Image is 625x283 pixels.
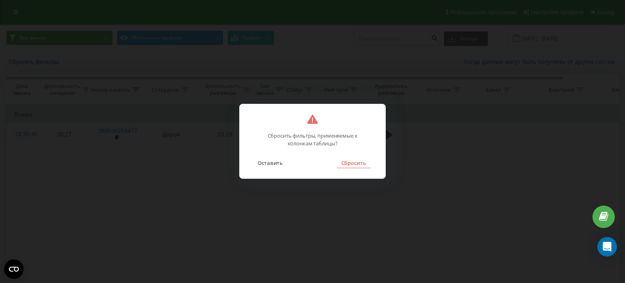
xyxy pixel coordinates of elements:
button: Открыть виджет CMP [4,259,24,279]
button: Оставить [253,158,287,168]
font: Сбросить фильтры, применяемые к колонкам таблицы? [268,132,358,147]
div: Открытый Интерком Мессенджер [597,237,617,257]
font: Оставить [258,159,283,167]
button: Сбросить [337,158,370,168]
font: Сбросить [341,159,366,167]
